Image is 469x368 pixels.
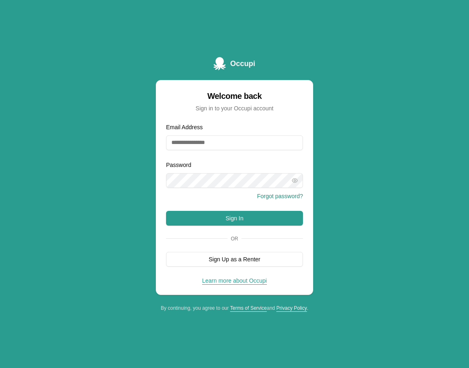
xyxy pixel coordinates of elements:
button: Sign Up as a Renter [166,252,303,267]
span: Or [228,235,241,242]
label: Email Address [166,124,203,130]
a: Occupi [214,57,255,70]
a: Privacy Policy [276,305,307,311]
button: Forgot password? [257,192,303,200]
div: Sign in to your Occupi account [166,104,303,112]
a: Learn more about Occupi [202,277,267,284]
div: By continuing, you agree to our and . [156,305,313,311]
a: Terms of Service [230,305,266,311]
label: Password [166,162,191,168]
div: Welcome back [166,90,303,102]
button: Sign In [166,211,303,226]
span: Occupi [230,58,255,69]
